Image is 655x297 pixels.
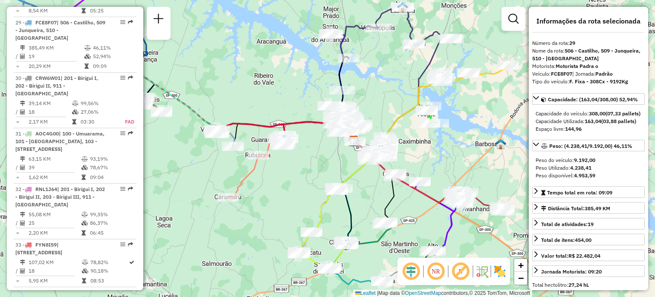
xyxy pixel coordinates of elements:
[325,28,336,39] img: SANT. ANTÔNIO DO ARACANGUÁ
[15,219,20,227] td: /
[569,40,575,46] strong: 29
[585,205,610,212] span: 385,49 KM
[120,131,125,136] em: Opções
[569,78,628,85] strong: F. Fixa - 308Cx - 9192Kg
[532,47,641,62] strong: 506 - Castilho, 509 - Junqueira, 510 - [GEOGRAPHIC_DATA]
[28,155,81,163] td: 63,15 KM
[421,104,432,115] img: BREJO ALEGRE
[568,253,600,259] strong: R$ 22.482,04
[81,175,86,180] i: Tempo total em rota
[15,118,20,126] td: =
[15,75,98,97] span: 30 -
[548,96,638,103] span: Capacidade: (163,04/308,00) 52,94%
[532,218,645,229] a: Total de atividades:19
[20,54,25,59] i: Total de Atividades
[493,265,507,278] img: Exibir/Ocultar setores
[348,135,359,146] img: 625 UDC Light Campus Universitário
[450,261,471,282] span: Exibir rótulo
[28,229,81,237] td: 2,20 KM
[15,173,20,182] td: =
[575,237,591,243] strong: 454,00
[397,2,408,13] img: NOVA LUZITÂNIA
[129,260,134,265] i: Rota otimizada
[514,272,527,285] a: Zoom out
[348,135,359,147] img: CDD Araçatuba
[536,118,641,125] div: Capacidade Utilizada:
[518,260,524,271] span: +
[453,190,464,201] img: PENÁPOLIS
[332,119,354,128] div: Atividade não roteirizada - COML. PROD. ALIM. RO
[93,62,133,71] td: 09:09
[601,118,636,124] strong: (03,88 pallets)
[532,17,645,25] h4: Informações da rota selecionada
[28,173,81,182] td: 1,62 KM
[401,261,421,282] span: Ocultar deslocamento
[549,143,632,149] span: Peso: (4.238,41/9.192,00) 46,11%
[28,6,81,15] td: 8,54 KM
[355,290,376,296] a: Leaflet
[72,119,76,124] i: Tempo total em rota
[541,205,610,212] div: Distância Total:
[15,186,105,208] span: 32 -
[80,118,116,126] td: 03:30
[81,165,88,170] i: % de utilização da cubagem
[150,10,167,29] a: Nova sessão e pesquisa
[353,290,532,297] div: Map data © contributors,© 2025 TomTom, Microsoft
[606,110,641,117] strong: (07,33 pallets)
[72,109,78,115] i: % de utilização da cubagem
[495,138,506,150] img: BARBOSA
[293,247,304,258] img: PIACATU
[80,99,116,108] td: 99,56%
[128,131,133,136] em: Rota exportada
[574,157,595,163] strong: 9.192,00
[90,276,128,285] td: 08:53
[28,267,81,275] td: 18
[536,164,641,172] div: Peso Utilizado:
[15,276,20,285] td: =
[20,156,25,162] i: Distância Total
[90,6,133,15] td: 05:25
[28,163,81,172] td: 39
[84,54,91,59] i: % de utilização da cubagem
[15,241,62,256] span: 33 -
[120,290,125,295] em: Opções
[532,106,645,136] div: Capacidade: (163,04/308,00) 52,94%
[90,258,128,267] td: 78,82%
[28,258,81,267] td: 107,02 KM
[532,250,645,261] a: Valor total:R$ 22.482,04
[532,47,645,62] div: Nome da rota:
[80,108,116,116] td: 27,06%
[90,173,133,182] td: 09:04
[15,267,20,275] td: /
[90,155,133,163] td: 93,19%
[551,71,572,77] strong: FCE8F07
[541,252,600,260] div: Valor total:
[532,202,645,214] a: Distância Total:385,49 KM
[81,156,88,162] i: % de utilização do peso
[20,221,25,226] i: Total de Atividades
[28,52,84,61] td: 19
[532,265,645,277] a: Jornada Motorista: 09:20
[15,62,20,71] td: =
[547,189,612,196] span: Tempo total em rota: 09:09
[405,290,441,296] a: OpenStreetMap
[93,44,133,52] td: 46,11%
[35,186,57,192] span: RNL1J64
[536,110,641,118] div: Capacidade do veículo:
[377,290,378,296] span: |
[20,109,25,115] i: Total de Atividades
[15,130,104,152] span: 31 -
[505,10,522,27] a: Exibir filtros
[556,63,598,69] strong: Motorista Padra o
[81,221,88,226] i: % de utilização da cubagem
[518,273,524,283] span: −
[20,212,25,217] i: Distância Total
[116,118,135,126] td: FAD
[536,157,595,163] span: Peso do veículo:
[93,52,133,61] td: 52,94%
[84,64,89,69] i: Tempo total em rota
[20,165,25,170] i: Total de Atividades
[536,125,641,133] div: Espaço livre:
[128,75,133,80] em: Rota exportada
[565,126,582,132] strong: 144,96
